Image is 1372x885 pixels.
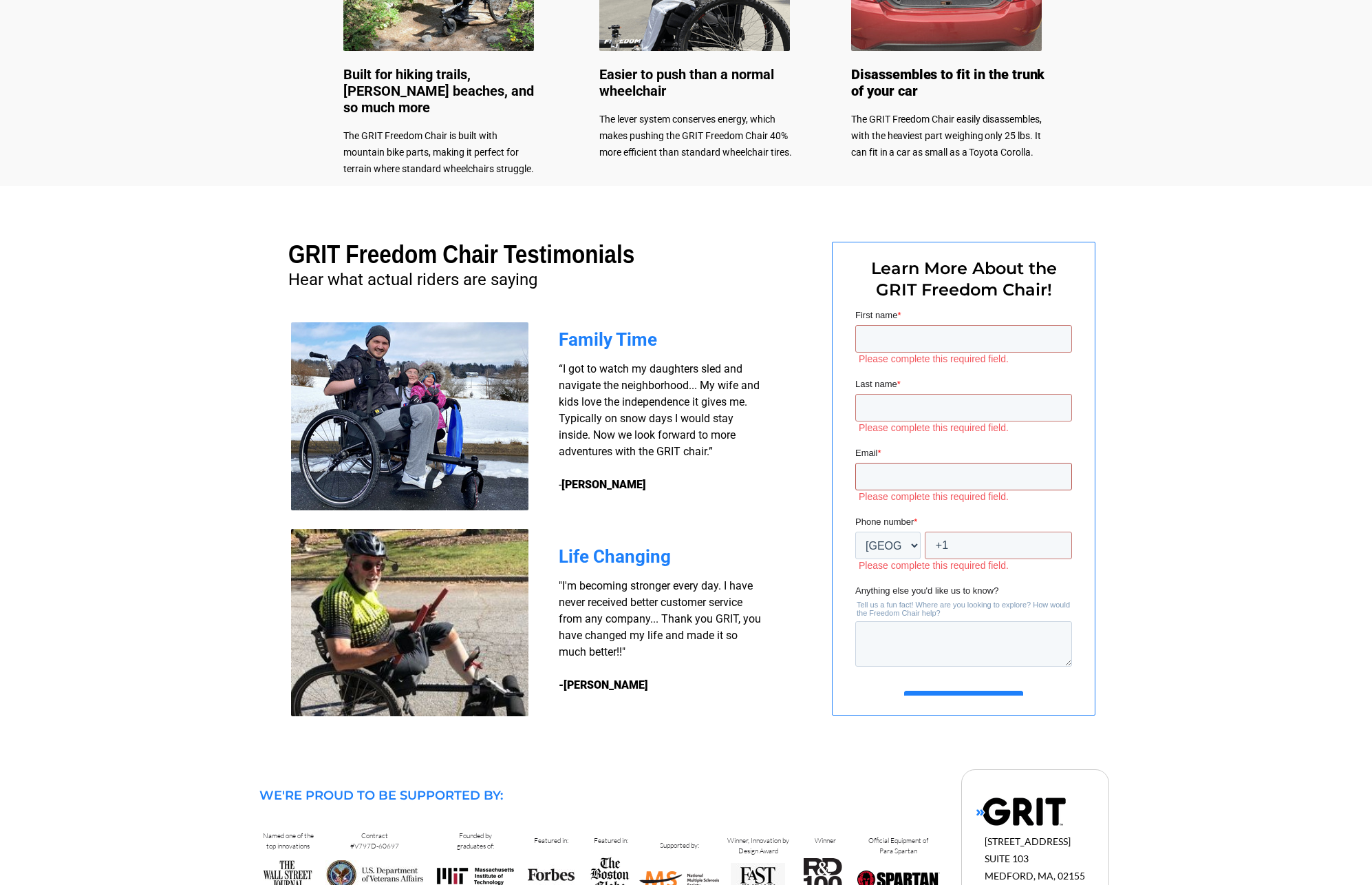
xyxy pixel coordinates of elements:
[868,836,928,855] span: Official Equipment of Para Spartan
[599,66,774,99] span: Easier to push than a normal wheelchair
[851,66,1044,99] span: Disassembles to fit in the trunk of your car
[594,836,628,845] span: Featured in:
[457,831,494,851] span: Founded by graduates of:
[871,258,1057,300] span: Learn More About the GRIT Freedom Chair!
[350,831,399,851] span: Contract #V797D-60697
[559,329,657,350] span: Family Time
[259,788,503,803] span: WE'RE PROUD TO BE SUPPORTED BY:
[288,270,537,289] span: Hear what actual riders are saying
[534,836,568,845] span: Featured in:
[559,678,648,691] strong: -[PERSON_NAME]
[288,240,634,269] span: GRIT Freedom Chair Testimonials
[263,831,314,851] span: Named one of the top innovations
[559,362,760,491] span: “I got to watch my daughters sled and navigate the neighborhood... My wife and kids love the inde...
[851,114,1042,158] span: The GRIT Freedom Chair easily disassembles, with the heaviest part weighing only 25 lbs. It can f...
[815,836,836,845] span: Winner
[561,478,646,491] strong: [PERSON_NAME]
[343,130,534,174] span: The GRIT Freedom Chair is built with mountain bike parts, making it perfect for terrain where sta...
[599,114,792,158] span: The lever system conserves energy, which makes pushing the GRIT Freedom Chair 40% more efficient ...
[343,66,534,116] span: Built for hiking trails, [PERSON_NAME] beaches, and so much more
[727,836,789,855] span: Winner, Innovation by Design Award
[559,546,671,567] span: Life Changing
[660,841,699,850] span: Supported by:
[985,835,1071,847] span: [STREET_ADDRESS]
[559,579,761,658] span: "I'm becoming stronger every day. I have never received better customer service from any company....
[985,870,1085,882] span: MEDFORD, MA, 02155
[985,853,1029,864] span: SUITE 103
[855,309,1072,729] iframe: Form 0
